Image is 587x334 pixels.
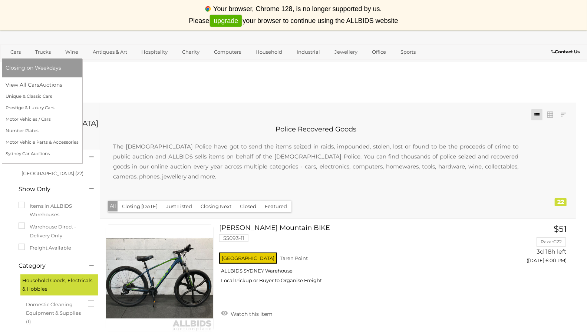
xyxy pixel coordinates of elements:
a: [GEOGRAPHIC_DATA] (22) [22,170,83,176]
span: $51 [554,224,567,234]
p: The [DEMOGRAPHIC_DATA] Police have got to send the items seized in raids, impounded, stolen, lost... [106,134,526,189]
h1: Police Auctions [GEOGRAPHIC_DATA] [19,111,92,127]
button: Closing [DATE] [118,201,162,212]
label: Warehouse Direct - Delivery Only [19,223,92,240]
a: Charity [177,46,204,58]
h2: Police Recovered Goods [106,126,526,133]
button: Closing Next [196,201,236,212]
a: Household [251,46,287,58]
a: Cars [6,46,26,58]
button: Just Listed [162,201,197,212]
span: Watch this item [229,311,273,317]
a: $51 RazarG22 3d 18h left ([DATE] 6:00 PM) [502,224,568,268]
a: Sports [396,46,421,58]
span: Domestic Cleaning Equipment & Supplies (1) [26,298,82,326]
div: Household Goods, Electricals & Hobbies [20,274,98,295]
button: Closed [235,201,261,212]
h4: Category [19,263,78,269]
a: Antiques & Art [88,46,132,58]
b: Contact Us [551,49,580,54]
a: Industrial [292,46,325,58]
a: upgrade [210,15,242,27]
a: Wine [60,46,83,58]
h4: Show Only [19,186,78,193]
button: All [108,201,118,211]
a: Watch this item [219,308,274,319]
a: Jewellery [330,46,362,58]
div: 22 [555,198,567,206]
a: Hospitality [137,46,173,58]
a: Trucks [30,46,56,58]
a: [PERSON_NAME] Mountain BIKE 55093-11 [GEOGRAPHIC_DATA] Taren Point ALLBIDS SYDNEY Warehouse Local... [225,224,491,289]
label: Items in ALLBIDS Warehouses [19,202,92,219]
a: Computers [209,46,246,58]
button: Featured [260,201,291,212]
a: Office [367,46,391,58]
label: Freight Available [19,244,71,252]
a: Contact Us [551,48,581,56]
